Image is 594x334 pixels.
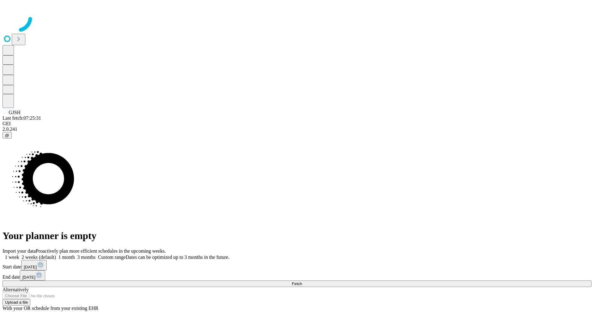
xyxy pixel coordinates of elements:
[22,275,35,280] span: [DATE]
[98,255,126,260] span: Custom range
[58,255,75,260] span: 1 month
[24,265,37,269] span: [DATE]
[36,248,166,254] span: Proactively plan more efficient schedules in the upcoming weeks.
[5,255,19,260] span: 1 week
[2,126,592,132] div: 2.0.241
[9,110,20,115] span: GJSH
[2,248,36,254] span: Import your data
[2,270,592,280] div: End date
[2,260,592,270] div: Start date
[2,115,41,121] span: Last fetch: 07:25:31
[2,306,98,311] span: With your OR schedule from your existing EHR
[77,255,96,260] span: 3 months
[2,299,30,306] button: Upload a file
[2,287,28,292] span: Alternatively
[22,255,56,260] span: 2 weeks (default)
[2,230,592,242] h1: Your planner is empty
[2,132,12,139] button: @
[21,260,47,270] button: [DATE]
[292,281,302,286] span: Fetch
[126,255,229,260] span: Dates can be optimized up to 3 months in the future.
[2,280,592,287] button: Fetch
[20,270,45,280] button: [DATE]
[2,121,592,126] div: GEI
[5,133,9,138] span: @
